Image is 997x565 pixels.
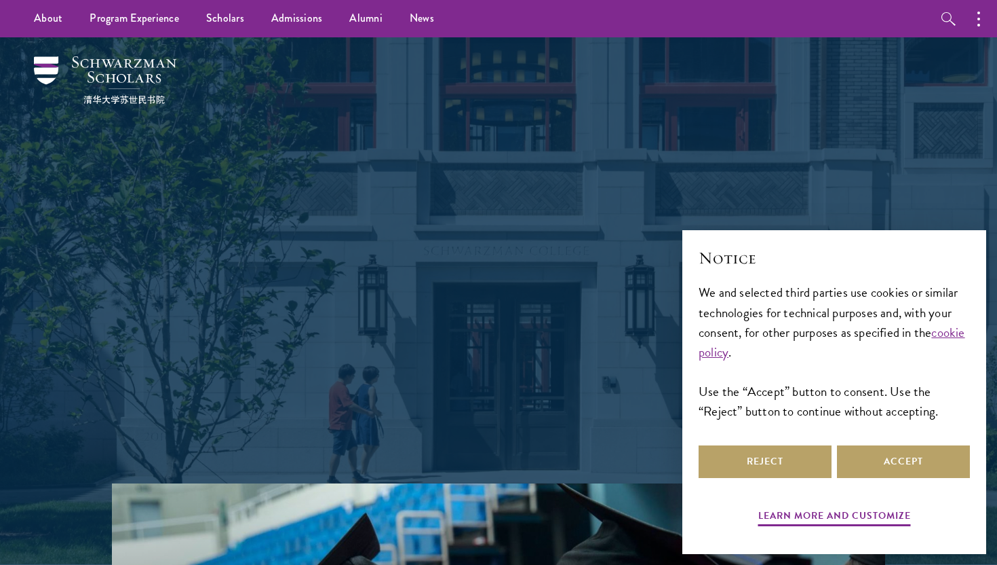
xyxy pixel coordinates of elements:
[699,445,832,478] button: Reject
[699,282,970,420] div: We and selected third parties use cookies or similar technologies for technical purposes and, wit...
[34,56,176,104] img: Schwarzman Scholars
[758,507,911,528] button: Learn more and customize
[837,445,970,478] button: Accept
[699,247,970,270] h2: Notice
[699,323,965,362] a: cookie policy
